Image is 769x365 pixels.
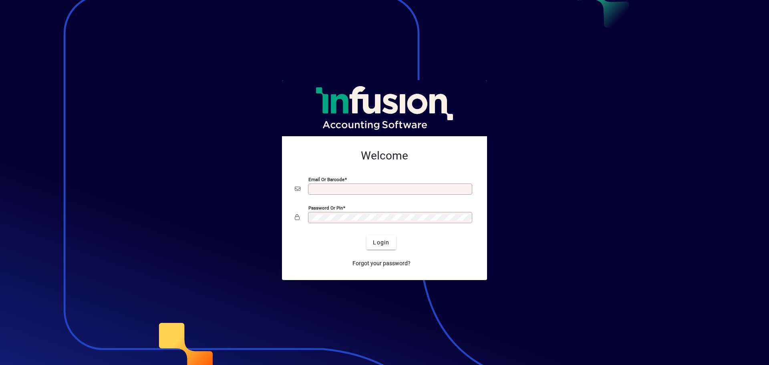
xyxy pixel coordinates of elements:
[352,259,411,268] span: Forgot your password?
[373,238,389,247] span: Login
[349,256,414,270] a: Forgot your password?
[366,235,396,250] button: Login
[308,205,343,211] mat-label: Password or Pin
[295,149,474,163] h2: Welcome
[308,177,344,182] mat-label: Email or Barcode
